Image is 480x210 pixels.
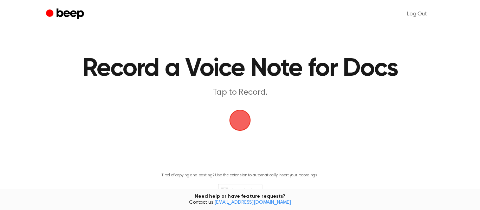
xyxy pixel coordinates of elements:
[214,200,291,205] a: [EMAIL_ADDRESS][DOMAIN_NAME]
[4,200,476,206] span: Contact us
[46,7,86,21] a: Beep
[400,6,434,22] a: Log Out
[162,173,318,178] p: Tired of copying and pasting? Use the extension to automatically insert your recordings.
[229,110,251,131] img: Beep Logo
[76,56,404,81] h1: Record a Voice Note for Docs
[105,87,375,99] p: Tap to Record.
